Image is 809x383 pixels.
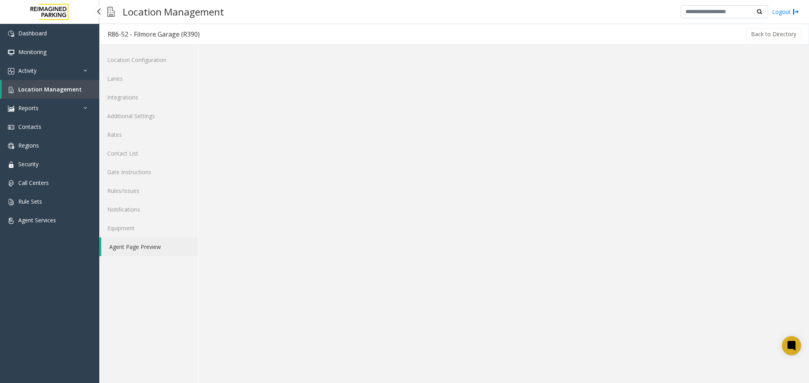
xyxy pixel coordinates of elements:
a: Agent Page Preview [101,237,198,256]
span: Monitoring [18,48,46,56]
img: 'icon' [8,180,14,187]
img: 'icon' [8,31,14,37]
a: Logout [772,8,799,16]
img: 'icon' [8,199,14,205]
span: Activity [18,67,37,74]
a: Rates [99,125,198,144]
h3: Location Management [119,2,228,21]
div: R86-52 - Filmore Garage (R390) [108,29,200,39]
a: Location Configuration [99,51,198,69]
img: 'icon' [8,87,14,93]
img: 'icon' [8,218,14,224]
a: Notifications [99,200,198,219]
a: Gate Instructions [99,163,198,181]
a: Rules/Issues [99,181,198,200]
img: 'icon' [8,124,14,130]
span: Dashboard [18,29,47,37]
img: logout [793,8,799,16]
span: Call Centers [18,179,49,187]
span: Regions [18,142,39,149]
a: Contact List [99,144,198,163]
img: pageIcon [107,2,115,21]
img: 'icon' [8,105,14,112]
a: Integrations [99,88,198,107]
a: Lanes [99,69,198,88]
span: Reports [18,104,39,112]
span: Rule Sets [18,198,42,205]
button: Back to Directory [746,28,801,40]
a: Additional Settings [99,107,198,125]
a: Equipment [99,219,198,237]
img: 'icon' [8,68,14,74]
img: 'icon' [8,143,14,149]
span: Contacts [18,123,41,130]
img: 'icon' [8,161,14,168]
span: Location Management [18,86,82,93]
a: Location Management [2,80,99,99]
span: Security [18,160,39,168]
img: 'icon' [8,49,14,56]
span: Agent Services [18,216,56,224]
